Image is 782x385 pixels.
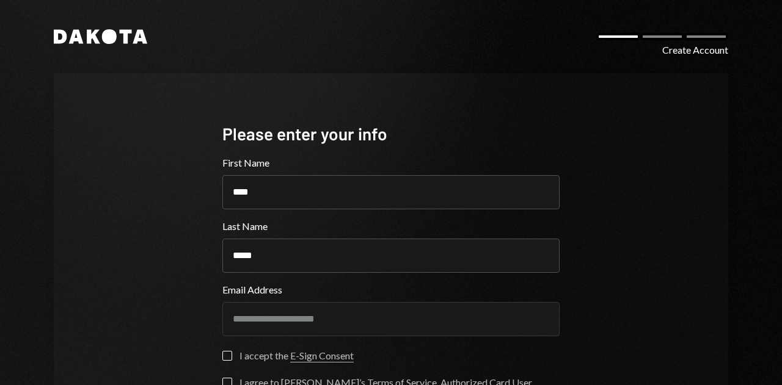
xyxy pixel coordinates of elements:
label: Email Address [222,282,560,297]
div: Please enter your info [222,122,560,146]
div: I accept the [239,348,354,363]
button: I accept the E-Sign Consent [222,351,232,361]
div: Create Account [662,43,728,57]
label: First Name [222,156,560,170]
label: Last Name [222,219,560,234]
a: E-Sign Consent [290,350,354,362]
